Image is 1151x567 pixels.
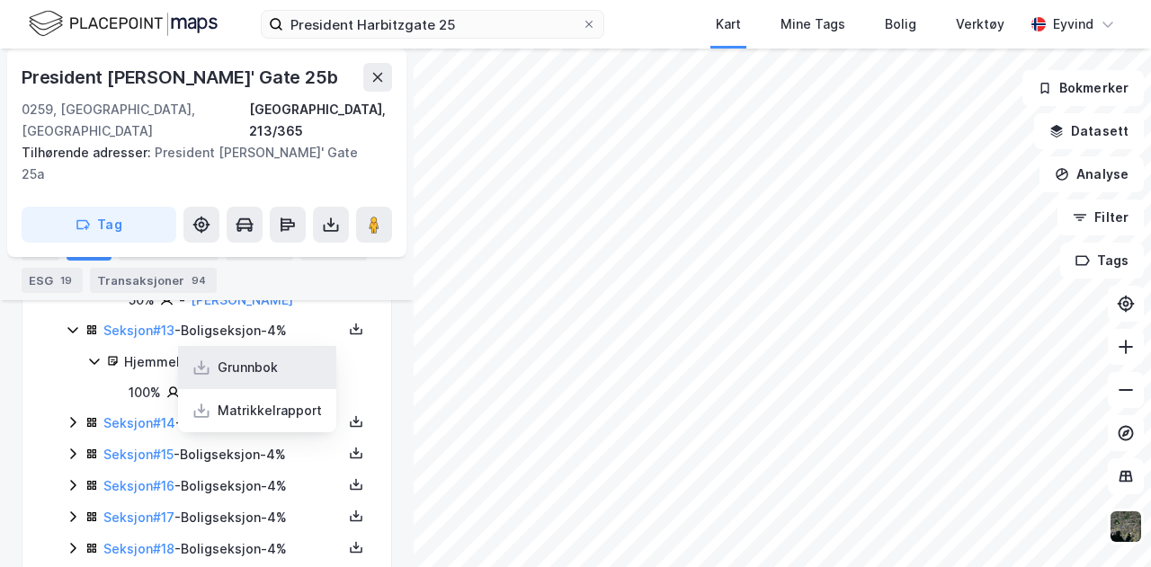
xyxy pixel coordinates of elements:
div: President [PERSON_NAME]' Gate 25a [22,142,378,185]
div: - Boligseksjon - 4% [103,538,343,560]
div: ESG [22,268,83,293]
div: Mine Tags [781,13,845,35]
div: Matrikkelrapport [218,400,322,421]
div: Kart [716,13,741,35]
button: Tag [22,207,176,243]
button: Tags [1060,243,1144,279]
div: Kontrollprogram for chat [1061,481,1151,567]
div: President [PERSON_NAME]' Gate 25b [22,63,341,92]
div: - Boligseksjon - 2% [103,412,343,434]
a: Seksjon#14 [103,415,175,430]
img: logo.f888ab2527a4732fd821a326f86c7f29.svg [29,8,218,40]
div: Grunnbok [218,357,278,378]
button: Datasett [1034,113,1144,149]
button: Bokmerker [1022,70,1144,106]
div: 19 [57,271,76,289]
iframe: Chat Widget [1061,481,1151,567]
a: Seksjon#18 [103,541,174,556]
a: Seksjon#16 [103,478,174,493]
div: Bolig [885,13,916,35]
button: Analyse [1039,156,1144,192]
div: - [179,289,185,311]
div: - Boligseksjon - 4% [103,320,343,341]
span: Tilhørende adresser: [22,145,155,160]
div: Transaksjoner [90,268,217,293]
div: Verktøy [956,13,1004,35]
div: - Boligseksjon - 4% [103,475,343,497]
input: Søk på adresse, matrikkel, gårdeiere, leietakere eller personer [283,11,582,38]
div: 100% [129,382,161,403]
a: Seksjon#17 [103,509,174,525]
div: Hjemmel til eiendomsrett [124,351,370,373]
div: - Boligseksjon - 4% [103,444,343,465]
div: Eyvind [1053,13,1093,35]
div: 94 [188,271,210,289]
div: 0259, [GEOGRAPHIC_DATA], [GEOGRAPHIC_DATA] [22,99,249,142]
div: [GEOGRAPHIC_DATA], 213/365 [249,99,392,142]
a: Seksjon#15 [103,447,174,462]
div: 50% [129,289,155,311]
a: Seksjon#13 [103,323,174,338]
button: Filter [1057,199,1144,235]
div: - Boligseksjon - 4% [103,507,343,528]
